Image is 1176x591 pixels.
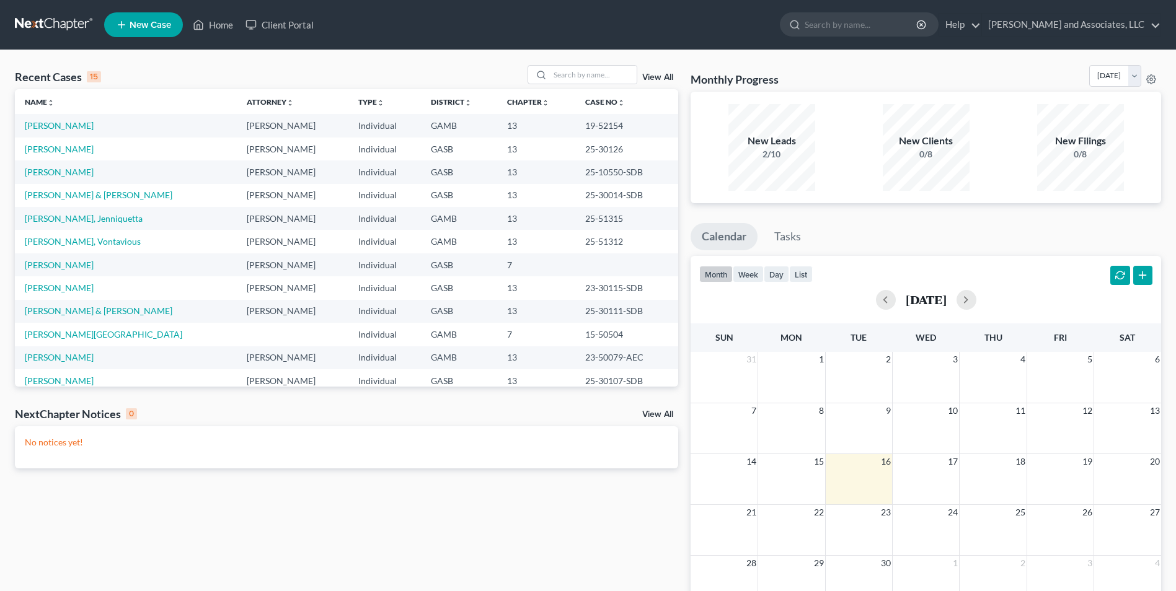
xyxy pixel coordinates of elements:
div: New Filings [1037,134,1124,148]
td: Individual [348,230,422,253]
span: 15 [813,454,825,469]
td: Individual [348,184,422,207]
td: Individual [348,369,422,392]
td: [PERSON_NAME] [237,230,348,253]
td: GASB [421,300,497,323]
td: GASB [421,369,497,392]
a: Calendar [691,223,758,250]
a: Help [939,14,981,36]
span: 2 [1019,556,1027,571]
i: unfold_more [617,99,625,107]
span: 25 [1014,505,1027,520]
a: [PERSON_NAME] and Associates, LLC [982,14,1161,36]
td: [PERSON_NAME] [237,207,348,230]
a: [PERSON_NAME][GEOGRAPHIC_DATA] [25,329,182,339]
span: Fri [1054,332,1067,343]
td: 13 [497,369,575,392]
span: 4 [1019,352,1027,367]
td: GAMB [421,323,497,346]
td: 25-30014-SDB [575,184,679,207]
a: [PERSON_NAME] & [PERSON_NAME] [25,190,172,200]
div: 0/8 [883,148,970,160]
div: 2/10 [728,148,815,160]
td: GAMB [421,207,497,230]
a: Nameunfold_more [25,97,55,107]
td: [PERSON_NAME] [237,346,348,369]
i: unfold_more [47,99,55,107]
td: [PERSON_NAME] [237,276,348,299]
div: NextChapter Notices [15,406,137,421]
td: 7 [497,323,575,346]
i: unfold_more [542,99,549,107]
span: 31 [745,352,758,367]
a: Districtunfold_more [431,97,472,107]
span: Sun [715,332,733,343]
td: 13 [497,300,575,323]
a: [PERSON_NAME] [25,282,94,293]
span: 10 [947,403,959,418]
span: 16 [880,454,892,469]
td: GASB [421,184,497,207]
td: 25-30107-SDB [575,369,679,392]
div: Recent Cases [15,69,101,84]
td: 7 [497,253,575,276]
span: 24 [947,505,959,520]
span: 1 [818,352,825,367]
td: 13 [497,207,575,230]
input: Search by name... [550,66,637,84]
button: week [733,266,764,282]
td: [PERSON_NAME] [237,253,348,276]
button: day [764,266,789,282]
span: 22 [813,505,825,520]
span: Mon [780,332,802,343]
td: Individual [348,207,422,230]
span: 17 [947,454,959,469]
a: Home [187,14,239,36]
a: [PERSON_NAME], Vontavious [25,236,141,247]
td: 13 [497,160,575,183]
span: 9 [885,403,892,418]
td: Individual [348,114,422,137]
p: No notices yet! [25,436,668,449]
td: [PERSON_NAME] [237,160,348,183]
td: 13 [497,138,575,160]
td: 23-50079-AEC [575,346,679,369]
i: unfold_more [286,99,294,107]
a: [PERSON_NAME] & [PERSON_NAME] [25,305,172,316]
td: Individual [348,276,422,299]
button: month [699,266,733,282]
td: GASB [421,138,497,160]
td: 23-30115-SDB [575,276,679,299]
td: 25-51315 [575,207,679,230]
i: unfold_more [464,99,472,107]
td: 15-50504 [575,323,679,346]
span: 4 [1154,556,1161,571]
span: 6 [1154,352,1161,367]
td: Individual [348,138,422,160]
a: [PERSON_NAME] [25,144,94,154]
a: [PERSON_NAME] [25,260,94,270]
td: Individual [348,346,422,369]
span: 13 [1149,403,1161,418]
span: 28 [745,556,758,571]
span: 2 [885,352,892,367]
span: Wed [916,332,936,343]
td: 19-52154 [575,114,679,137]
span: New Case [130,20,171,30]
a: [PERSON_NAME] [25,167,94,177]
td: [PERSON_NAME] [237,138,348,160]
a: [PERSON_NAME], Jenniquetta [25,213,143,224]
span: 26 [1081,505,1094,520]
a: Tasks [763,223,812,250]
a: View All [642,410,673,419]
td: GAMB [421,346,497,369]
span: 12 [1081,403,1094,418]
a: [PERSON_NAME] [25,375,94,386]
span: 29 [813,556,825,571]
td: 25-51312 [575,230,679,253]
div: 0/8 [1037,148,1124,160]
div: New Leads [728,134,815,148]
div: 0 [126,408,137,419]
span: 18 [1014,454,1027,469]
td: GAMB [421,114,497,137]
